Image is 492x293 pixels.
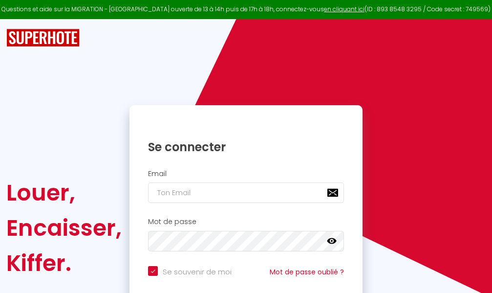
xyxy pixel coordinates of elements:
h2: Email [148,170,344,178]
h2: Mot de passe [148,218,344,226]
a: Mot de passe oublié ? [270,267,344,277]
img: SuperHote logo [6,29,80,47]
div: Louer, [6,175,122,210]
div: Encaisser, [6,210,122,246]
h1: Se connecter [148,139,344,155]
div: Kiffer. [6,246,122,281]
input: Ton Email [148,182,344,203]
a: en cliquant ici [324,5,364,13]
